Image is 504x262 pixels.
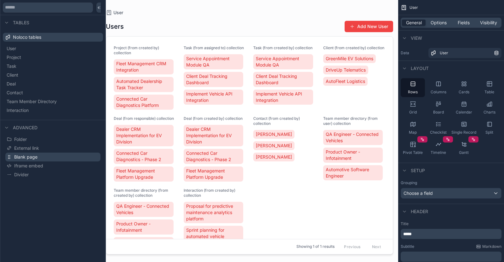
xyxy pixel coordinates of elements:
span: Interaction [7,107,29,114]
button: Iframe embed [5,161,100,170]
button: Grid [401,98,425,117]
span: Blank page [14,154,37,160]
button: Map [401,119,425,137]
button: Task [5,62,100,71]
span: Folder [14,136,27,143]
span: Checklist [430,130,447,135]
button: User [5,44,100,53]
span: Board [433,110,444,115]
button: Gantt [452,139,476,158]
button: Interaction [5,106,100,115]
span: Charts [484,110,495,115]
span: Rows [408,90,418,95]
button: Single Record [452,119,476,137]
button: Timeline [426,139,450,158]
label: Title [401,221,501,226]
div: scrollable content [401,229,501,239]
a: User [428,48,501,58]
span: Header [411,208,428,215]
label: Grouping [401,180,417,185]
span: Iframe embed [14,163,43,169]
button: Rows [401,78,425,97]
span: Columns [431,90,446,95]
span: Fields [458,20,470,26]
span: View [411,35,422,41]
button: Team Member Directory [5,97,100,106]
button: Charts [477,98,501,117]
span: Project [7,54,21,61]
span: Gantt [459,150,469,155]
button: Blank page [5,153,100,161]
span: External link [14,145,39,151]
span: Client [7,72,18,78]
span: Setup [411,167,425,174]
button: Cards [452,78,476,97]
span: Timeline [431,150,446,155]
button: Columns [426,78,450,97]
span: Pivot Table [403,150,423,155]
button: Divider [5,170,100,179]
span: Markdown [482,244,501,249]
span: Options [431,20,447,26]
span: Calendar [456,110,472,115]
span: User [7,45,16,52]
span: Advanced [13,125,37,131]
button: Client [5,71,100,79]
span: Cards [459,90,469,95]
span: Map [409,130,417,135]
button: Deal [5,79,100,88]
button: Table [477,78,501,97]
label: Subtitle [401,244,414,249]
button: Checklist [426,119,450,137]
span: Layout [411,65,429,72]
span: Divider [14,172,29,178]
span: Task [7,63,16,69]
button: Split [477,119,501,137]
span: Grid [409,110,417,115]
button: Folder [5,135,100,144]
span: Choose a field [404,190,433,196]
button: Project [5,53,100,62]
span: Split [485,130,493,135]
button: Board [426,98,450,117]
span: Contact [7,90,23,96]
span: Showing 1 of 1 results [296,244,335,249]
label: Data [401,50,426,55]
span: Single Record [451,130,476,135]
span: General [406,20,422,26]
button: External link [5,144,100,153]
span: Noloco tables [13,34,41,40]
button: Contact [5,88,100,97]
span: Tables [13,20,29,26]
span: Visibility [480,20,497,26]
button: Choose a field [401,188,501,199]
span: Team Member Directory [7,98,57,105]
span: Deal [7,81,16,87]
span: User [409,5,418,10]
a: Markdown [476,244,501,249]
button: Calendar [452,98,476,117]
span: User [440,50,448,55]
div: scrollable content [401,252,501,262]
span: Table [484,90,494,95]
button: Pivot Table [401,139,425,158]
